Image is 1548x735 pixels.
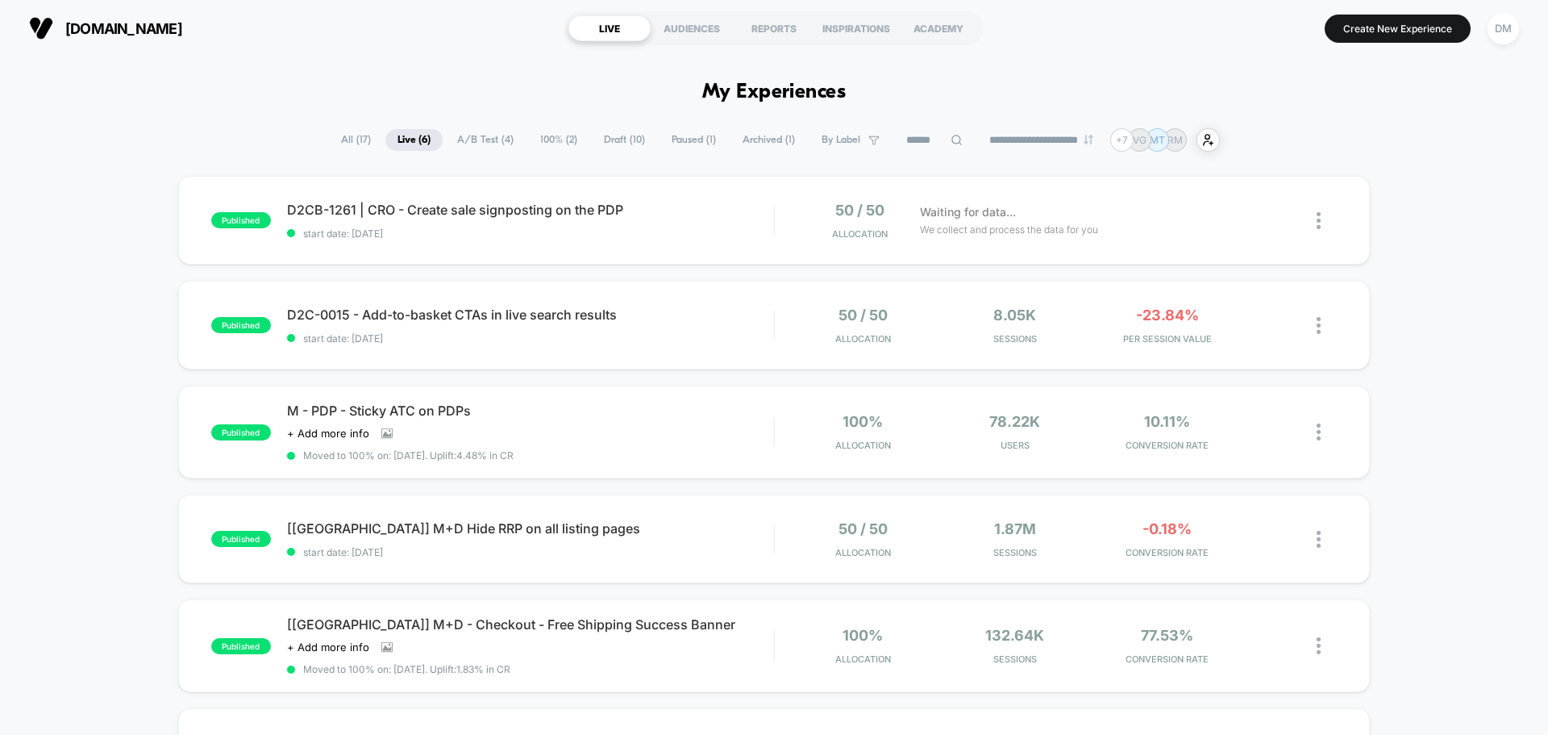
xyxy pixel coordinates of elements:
[843,627,883,644] span: 100%
[943,333,1088,345] span: Sessions
[1136,307,1199,324] span: -23.84%
[835,654,891,665] span: Allocation
[994,520,1036,537] span: 1.87M
[1142,520,1192,537] span: -0.18%
[835,202,884,219] span: 50 / 50
[702,81,847,104] h1: My Experiences
[287,520,773,537] span: [[GEOGRAPHIC_DATA]] M+D Hide RRP on all listing pages
[835,547,891,558] span: Allocation
[1167,134,1183,146] p: RM
[989,413,1040,430] span: 78.22k
[211,317,271,333] span: published
[815,15,897,41] div: INSPIRATIONS
[832,228,888,240] span: Allocation
[835,333,891,345] span: Allocation
[993,307,1036,324] span: 8.05k
[528,129,589,151] span: 100% ( 2 )
[568,15,651,41] div: LIVE
[287,641,369,654] span: + Add more info
[211,424,271,441] span: published
[920,222,1098,237] span: We collect and process the data for you
[65,20,182,37] span: [DOMAIN_NAME]
[730,129,807,151] span: Archived ( 1 )
[287,403,773,419] span: M - PDP - Sticky ATC on PDPs
[1084,135,1093,144] img: end
[920,203,1016,221] span: Waiting for data...
[303,449,514,461] span: Moved to 100% on: [DATE] . Uplift: 4.48% in CR
[1483,12,1524,45] button: DM
[822,134,860,146] span: By Label
[211,531,271,547] span: published
[1317,637,1321,654] img: close
[24,15,187,41] button: [DOMAIN_NAME]
[1317,212,1321,229] img: close
[838,520,888,537] span: 50 / 50
[943,654,1088,665] span: Sessions
[1095,547,1239,558] span: CONVERSION RATE
[897,15,980,41] div: ACADEMY
[1150,134,1165,146] p: MT
[287,616,773,633] span: [[GEOGRAPHIC_DATA]] M+D - Checkout - Free Shipping Success Banner
[1133,134,1146,146] p: VG
[592,129,657,151] span: Draft ( 10 )
[1317,317,1321,334] img: close
[211,212,271,228] span: published
[287,228,773,240] span: start date: [DATE]
[838,307,888,324] span: 50 / 50
[303,663,510,675] span: Moved to 100% on: [DATE] . Uplift: 1.83% in CR
[985,627,1044,644] span: 132.64k
[1095,440,1239,451] span: CONVERSION RATE
[211,638,271,654] span: published
[835,440,891,451] span: Allocation
[1488,13,1519,44] div: DM
[1325,15,1471,43] button: Create New Experience
[943,440,1088,451] span: Users
[1141,627,1193,644] span: 77.53%
[660,129,728,151] span: Paused ( 1 )
[385,129,443,151] span: Live ( 6 )
[1095,333,1239,345] span: PER SESSION VALUE
[651,15,733,41] div: AUDIENCES
[287,332,773,345] span: start date: [DATE]
[445,129,526,151] span: A/B Test ( 4 )
[287,546,773,558] span: start date: [DATE]
[287,427,369,440] span: + Add more info
[1317,531,1321,548] img: close
[1317,424,1321,441] img: close
[943,547,1088,558] span: Sessions
[1110,128,1134,152] div: + 7
[1095,654,1239,665] span: CONVERSION RATE
[287,307,773,323] span: D2C-0015 - Add-to-basket CTAs in live search results
[1144,413,1190,430] span: 10.11%
[287,202,773,218] span: D2CB-1261 | CRO - Create sale signposting on the PDP
[843,413,883,430] span: 100%
[329,129,383,151] span: All ( 17 )
[29,16,53,40] img: Visually logo
[733,15,815,41] div: REPORTS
